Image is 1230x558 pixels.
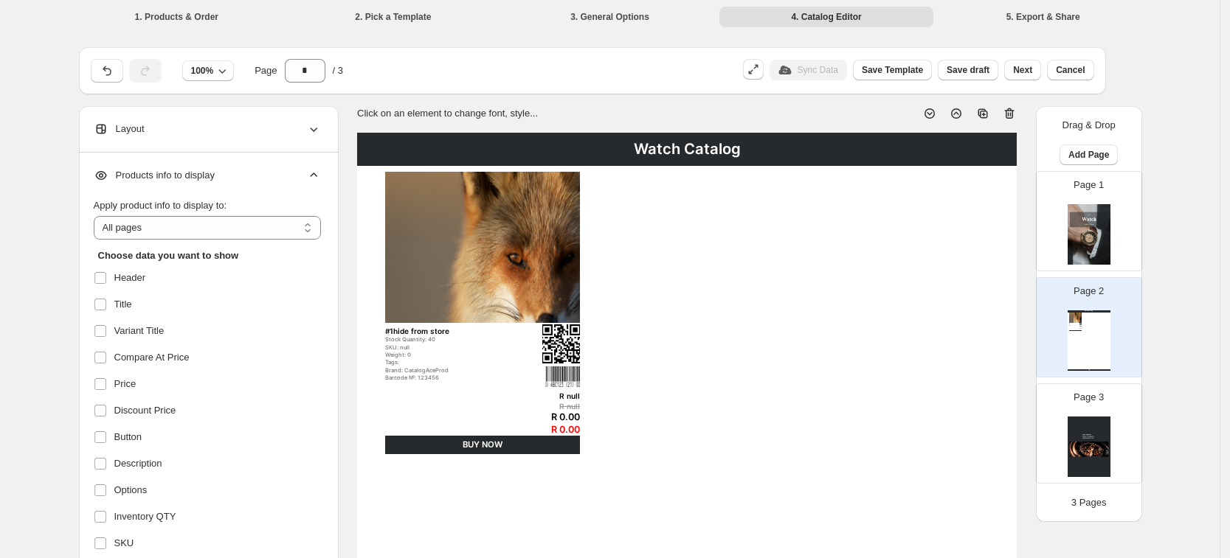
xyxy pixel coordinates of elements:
div: Watch Catalog [1068,310,1110,313]
p: Drag & Drop [1063,118,1116,133]
span: Compare At Price [114,350,190,365]
div: BUY NOW [385,436,580,454]
p: Page 1 [1074,178,1104,192]
div: Watch Catalog [357,133,1017,166]
img: primaryImage [1069,313,1082,322]
button: Save Template [853,60,932,80]
span: Header [114,271,146,285]
button: Add Page [1060,144,1118,165]
p: Page 3 [1074,390,1104,405]
div: #1hide from store [1069,323,1078,324]
span: Title [114,297,132,312]
div: Barcode №: 123456 [1069,326,1078,327]
div: R null [511,402,580,411]
span: Layout [94,122,145,136]
div: Brand: CatalogAceProd [385,367,520,374]
span: Save draft [947,64,989,76]
img: barcode [1079,326,1082,327]
span: Apply product info to display to: [94,200,227,211]
span: Add Page [1068,149,1109,161]
span: Variant Title [114,324,165,338]
span: Button [114,430,142,444]
span: Cancel [1056,64,1085,76]
button: Cancel [1047,60,1093,80]
img: primaryImage [385,172,580,323]
div: Watch Catalog | Page undefined [1068,369,1110,371]
div: SKU: null [385,344,520,351]
div: Barcode №: 123456 [385,374,520,381]
button: Next [1004,60,1041,80]
span: / 3 [333,63,343,78]
div: R 0.00 [511,411,580,422]
span: SKU [114,536,134,551]
span: Page [255,63,277,78]
span: Inventory QTY [114,509,176,524]
div: Page 1cover page [1036,171,1142,271]
img: qrcode [542,324,580,363]
span: Discount Price [114,403,176,418]
p: Click on an element to change font, style... [357,106,538,121]
span: Save Template [862,64,923,76]
img: barcode [545,366,580,387]
img: cover page [1068,204,1110,265]
h2: Choose data you want to show [98,248,312,263]
div: Page 3cover page [1036,383,1142,484]
span: Price [114,377,137,391]
img: qrcode [1079,323,1082,325]
button: 100% [182,60,235,81]
div: BUY NOW [1069,330,1082,332]
span: Options [114,483,148,498]
div: R 0.00 [1077,329,1082,329]
span: 100% [191,65,214,77]
div: R null [511,391,580,400]
div: Stock Quantity: 40 [385,336,520,343]
p: 3 Pages [1071,495,1107,510]
div: #1hide from store [385,327,520,335]
img: cover page [1068,416,1110,477]
span: Description [114,456,162,471]
div: Page 2Watch CatalogprimaryImageqrcodebarcode#1hide from storeStock Quantity: 40SKU: nullWeight: 0... [1036,277,1142,377]
span: Products info to display [94,168,215,183]
div: Weight: 0 [385,352,520,358]
span: Next [1013,64,1032,76]
div: R 0.00 [511,424,580,435]
p: Page 2 [1074,284,1104,299]
button: Save draft [938,60,998,80]
div: Tags: [385,359,520,366]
